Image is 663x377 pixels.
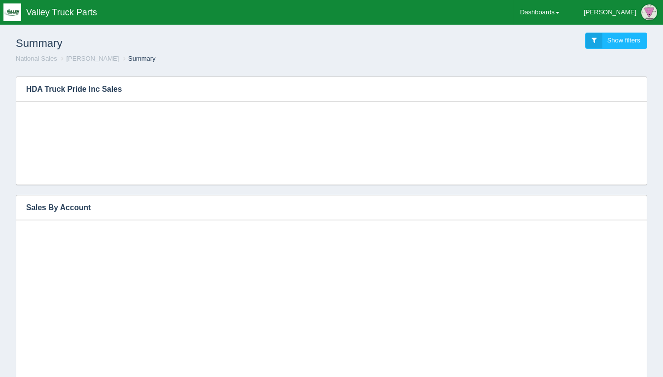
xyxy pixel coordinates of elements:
[641,4,657,20] img: Profile Picture
[585,33,647,49] a: Show filters
[3,3,21,21] img: q1blfpkbivjhsugxdrfq.png
[584,2,636,22] div: [PERSON_NAME]
[16,55,57,62] a: National Sales
[66,55,119,62] a: [PERSON_NAME]
[16,77,632,102] h3: HDA Truck Pride Inc Sales
[26,7,97,17] span: Valley Truck Parts
[607,37,640,44] span: Show filters
[16,33,332,54] h1: Summary
[121,54,156,64] li: Summary
[16,195,632,220] h3: Sales By Account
